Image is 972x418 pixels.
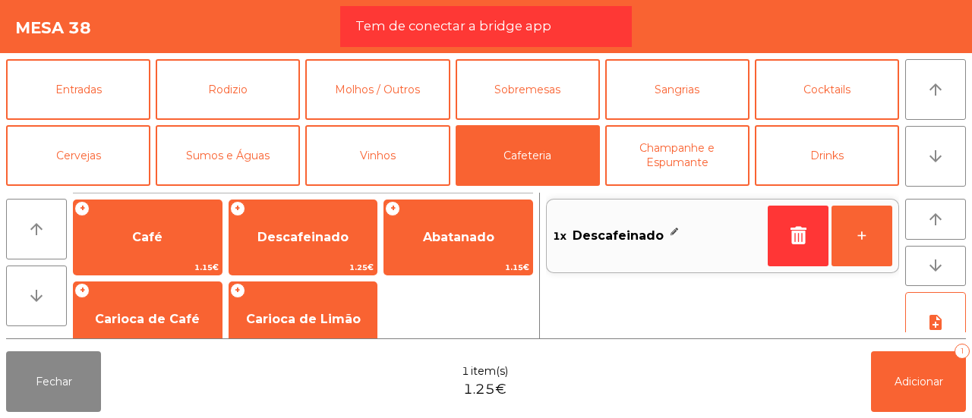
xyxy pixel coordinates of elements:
button: arrow_upward [905,199,966,240]
button: Rodizio [156,59,300,120]
button: Entradas [6,59,150,120]
span: Café [132,230,163,244]
span: + [230,283,245,298]
i: arrow_upward [27,220,46,238]
button: Sobremesas [456,59,600,120]
span: item(s) [471,363,508,379]
h4: Mesa 38 [15,17,91,39]
button: Vinhos [305,125,450,186]
button: arrow_downward [905,126,966,187]
span: 1.25€ [463,379,507,400]
i: arrow_downward [926,147,945,165]
span: Descafeinado [257,230,349,244]
button: arrow_downward [905,246,966,287]
i: arrow_downward [926,256,945,275]
span: 1 [462,363,469,379]
button: arrow_downward [6,266,67,326]
i: arrow_downward [27,287,46,305]
span: Adicionar [895,375,943,388]
span: + [230,201,245,216]
button: Molhos / Outros [305,59,450,120]
button: note_add [905,292,966,353]
span: 1.25€ [229,260,377,275]
i: arrow_upward [926,80,945,99]
span: Descafeinado [573,225,664,247]
i: note_add [926,313,945,332]
button: Adicionar1 [871,351,966,412]
span: + [74,201,90,216]
span: + [385,201,400,216]
span: Carioca de Café [95,312,200,326]
button: Cervejas [6,125,150,186]
button: arrow_upward [6,199,67,259]
span: 1.15€ [74,260,222,275]
button: Drinks [755,125,899,186]
button: Cocktails [755,59,899,120]
button: Sumos e Águas [156,125,300,186]
span: 1x [553,225,566,247]
button: Fechar [6,351,101,412]
span: Tem de conectar a bridge app [355,17,551,36]
span: Abatanado [423,230,494,244]
button: arrow_upward [905,59,966,120]
div: 1 [955,344,970,359]
button: + [832,206,892,266]
span: Carioca de Limão [246,312,361,326]
button: Cafeteria [456,125,600,186]
i: arrow_upward [926,210,945,228]
span: 1.15€ [384,260,532,275]
button: Champanhe e Espumante [605,125,750,186]
button: Sangrias [605,59,750,120]
span: + [74,283,90,298]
